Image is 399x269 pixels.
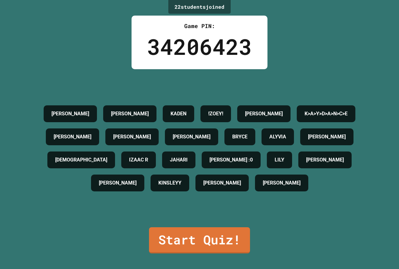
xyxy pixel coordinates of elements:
h4: BRYCE [232,133,248,141]
h4: KINSLEYY [158,179,181,187]
h4: [DEMOGRAPHIC_DATA] [55,156,107,164]
h4: [PERSON_NAME] [54,133,91,141]
h4: K>A>Y>D>A>N>C>E [305,110,348,118]
h4: [PERSON_NAME] [308,133,346,141]
h4: [PERSON_NAME] [263,179,300,187]
h4: JAHARI [170,156,188,164]
h4: [PERSON_NAME] :0 [209,156,253,164]
h4: KADEN [171,110,186,118]
h4: [PERSON_NAME] [51,110,89,118]
a: Start Quiz! [149,227,250,253]
div: 34206423 [147,30,252,63]
h4: [PERSON_NAME] [99,179,137,187]
h4: [PERSON_NAME] [245,110,283,118]
h4: ALYVIA [269,133,286,141]
div: Game PIN: [147,22,252,30]
h4: [PERSON_NAME] [306,156,344,164]
h4: !ZOEY! [208,110,223,118]
h4: [PERSON_NAME] [113,133,151,141]
h4: [PERSON_NAME] [203,179,241,187]
h4: IZAAC R [129,156,148,164]
h4: [PERSON_NAME] [111,110,149,118]
h4: LILY [275,156,284,164]
h4: [PERSON_NAME] [173,133,210,141]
